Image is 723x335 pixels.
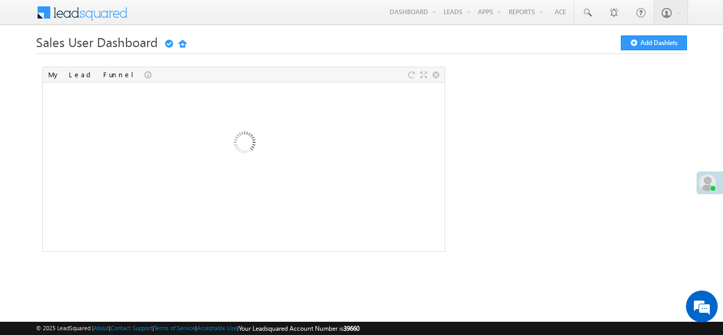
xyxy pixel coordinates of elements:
img: Loading... [187,87,301,201]
a: Terms of Service [154,324,195,331]
span: 39660 [344,324,359,332]
a: Contact Support [111,324,152,331]
span: © 2025 LeadSquared | | | | | [36,323,359,333]
div: My Lead Funnel [48,70,144,79]
a: About [94,324,109,331]
span: Your Leadsquared Account Number is [239,324,359,332]
span: Sales User Dashboard [36,33,158,50]
button: Add Dashlets [621,35,687,50]
a: Acceptable Use [197,324,237,331]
